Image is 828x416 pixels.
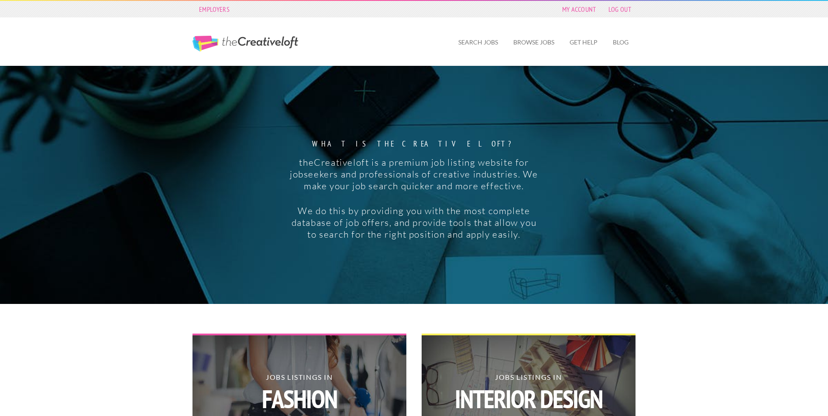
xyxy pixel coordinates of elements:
a: Browse Jobs [506,32,561,52]
p: We do this by providing you with the most complete database of job offers, and provide tools that... [288,205,540,240]
p: theCreativeloft is a premium job listing website for jobseekers and professionals of creative ind... [288,157,540,192]
a: Search Jobs [451,32,505,52]
strong: Fashion [192,386,406,412]
a: Blog [606,32,636,52]
strong: What is the creative loft? [288,140,540,148]
a: Log Out [604,3,636,15]
h2: Jobs Listings in [422,374,636,412]
h2: Jobs Listings in [192,374,406,412]
a: The Creative Loft [192,36,298,51]
strong: Interior Design [422,386,636,412]
a: Employers [195,3,234,15]
a: My Account [558,3,601,15]
a: Get Help [563,32,605,52]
